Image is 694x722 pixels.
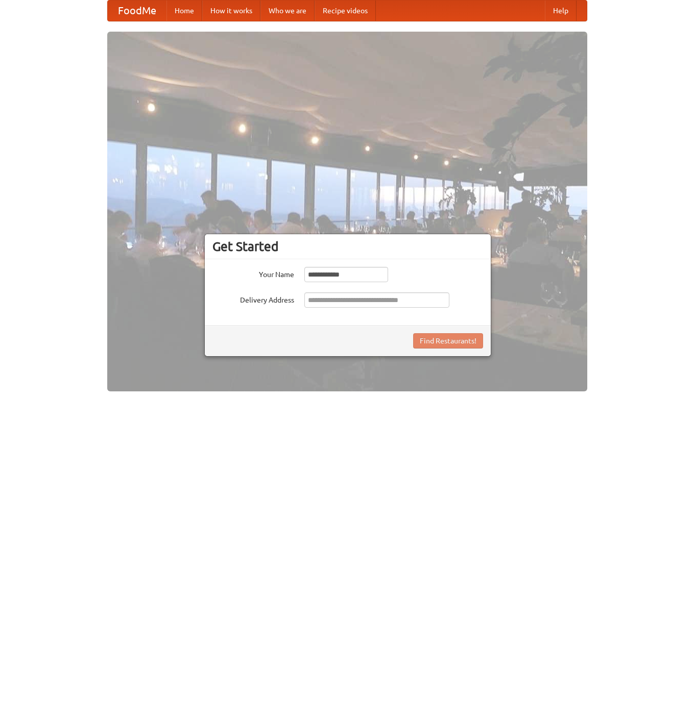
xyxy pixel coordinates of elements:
[202,1,260,21] a: How it works
[166,1,202,21] a: Home
[545,1,577,21] a: Help
[212,267,294,280] label: Your Name
[315,1,376,21] a: Recipe videos
[212,292,294,305] label: Delivery Address
[212,239,483,254] h3: Get Started
[108,1,166,21] a: FoodMe
[413,333,483,348] button: Find Restaurants!
[260,1,315,21] a: Who we are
